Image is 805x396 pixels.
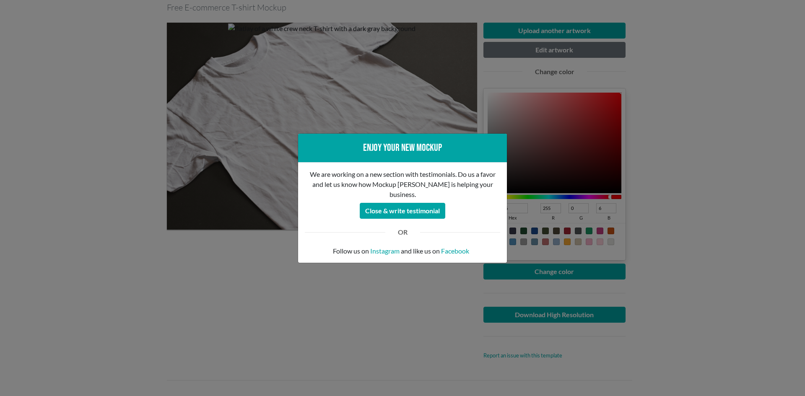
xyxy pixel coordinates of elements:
[441,246,469,256] a: Facebook
[370,246,400,256] a: Instagram
[305,246,500,256] p: Follow us on and like us on
[360,204,445,212] a: Close & write testimonial
[360,203,445,219] button: Close & write testimonial
[392,227,414,237] div: OR
[305,169,500,199] p: We are working on a new section with testimonials. Do us a favor and let us know how Mockup [PERS...
[305,140,500,155] div: Enjoy your new mockup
